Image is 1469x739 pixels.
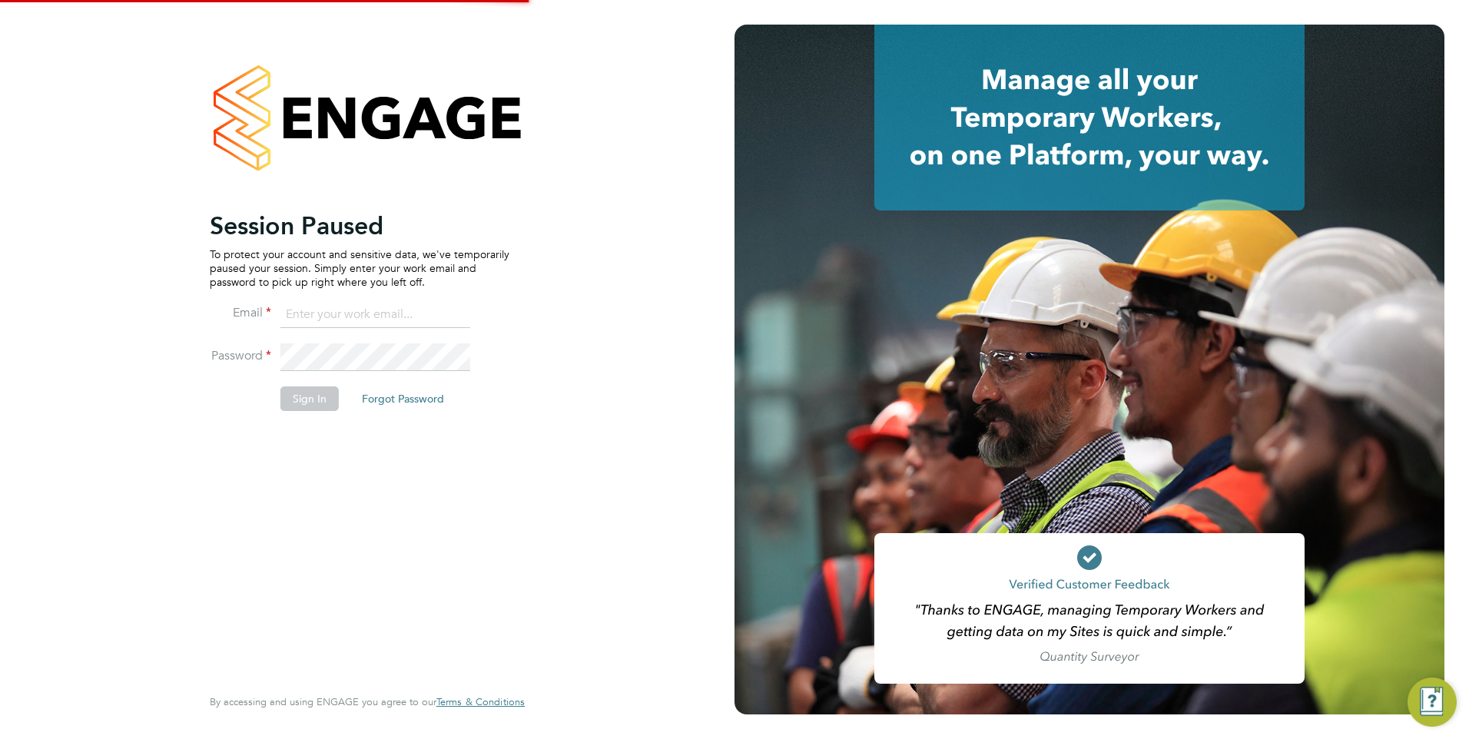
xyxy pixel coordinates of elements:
button: Sign In [280,386,339,411]
label: Email [210,305,271,321]
label: Password [210,348,271,364]
button: Forgot Password [350,386,456,411]
span: By accessing and using ENGAGE you agree to our [210,695,525,708]
span: Terms & Conditions [436,695,525,708]
a: Terms & Conditions [436,696,525,708]
p: To protect your account and sensitive data, we've temporarily paused your session. Simply enter y... [210,247,509,290]
button: Engage Resource Center [1408,678,1457,727]
h2: Session Paused [210,210,509,241]
input: Enter your work email... [280,301,470,329]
